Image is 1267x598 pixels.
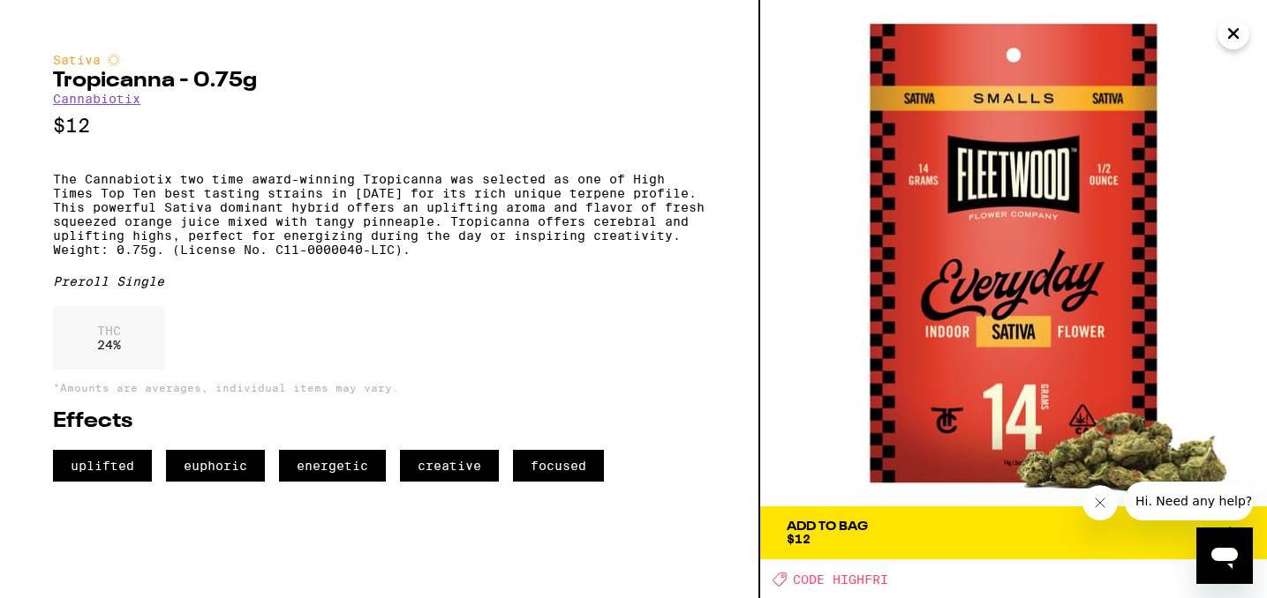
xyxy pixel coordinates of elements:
[1196,527,1253,584] iframe: Button to launch messaging window
[760,506,1267,559] button: Add To Bag$12
[53,382,705,393] p: *Amounts are averages, individual items may vary.
[53,53,705,67] div: Sativa
[53,92,140,106] a: Cannabiotix
[53,71,705,92] h2: Tropicanna - 0.75g
[513,450,604,482] span: focused
[53,172,705,257] p: The Cannabiotix two time award-winning Tropicanna was selected as one of High Times Top Ten best ...
[53,274,705,288] div: Preroll Single
[279,450,386,482] span: energetic
[53,306,165,370] div: 24 %
[787,532,811,546] span: $12
[53,450,152,482] span: uplifted
[1125,482,1253,520] iframe: Message from company
[53,115,705,137] p: $12
[1218,18,1249,49] button: Close
[793,572,888,587] span: CODE HIGHFRI
[1082,485,1118,520] iframe: Close message
[107,53,121,67] img: sativaColor.svg
[166,450,265,482] span: euphoric
[787,520,868,533] div: Add To Bag
[400,450,499,482] span: creative
[53,411,705,432] h2: Effects
[97,324,121,338] p: THC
